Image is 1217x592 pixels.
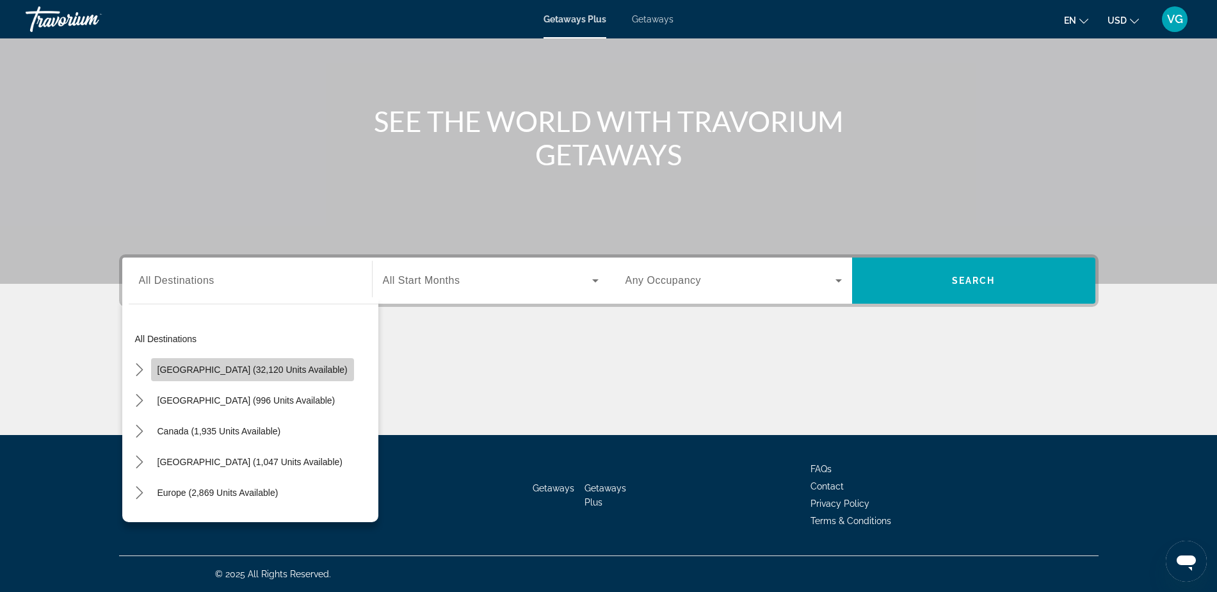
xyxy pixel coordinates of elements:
button: Select destination: Caribbean & Atlantic Islands (1,047 units available) [151,450,349,473]
a: Getaways [533,483,574,493]
span: VG [1167,13,1183,26]
span: USD [1108,15,1127,26]
iframe: Button to launch messaging window [1166,541,1207,582]
button: Select destination: All destinations [129,327,378,350]
button: Select destination: Europe (2,869 units available) [151,481,285,504]
span: Canada (1,935 units available) [157,426,281,436]
a: Getaways Plus [584,483,626,507]
span: [GEOGRAPHIC_DATA] (32,120 units available) [157,365,348,375]
span: Any Occupancy [625,275,702,286]
span: All Destinations [139,275,214,286]
span: Europe (2,869 units available) [157,488,278,498]
button: Search [852,258,1095,304]
button: Toggle Australia (196 units available) submenu [129,513,151,535]
span: [GEOGRAPHIC_DATA] (1,047 units available) [157,457,343,467]
button: Toggle Europe (2,869 units available) submenu [129,482,151,504]
button: Toggle Caribbean & Atlantic Islands (1,047 units available) submenu [129,451,151,473]
span: All destinations [135,334,197,344]
a: FAQs [810,464,832,474]
a: Travorium [26,3,154,36]
button: User Menu [1158,6,1191,33]
button: Change currency [1108,11,1139,29]
input: Select destination [139,274,355,289]
button: Toggle United States (32,120 units available) submenu [129,359,151,381]
button: Toggle Canada (1,935 units available) submenu [129,420,151,443]
span: All Start Months [383,275,460,286]
button: Select destination: Canada (1,935 units available) [151,420,287,443]
a: Contact [810,481,844,491]
button: Select destination: United States (32,120 units available) [151,358,354,381]
a: Terms & Conditions [810,516,891,526]
a: Getaways Plus [544,14,606,24]
span: [GEOGRAPHIC_DATA] (996 units available) [157,395,335,406]
span: © 2025 All Rights Reserved. [215,569,331,579]
button: Select destination: Mexico (996 units available) [151,389,342,412]
a: Getaways [632,14,673,24]
div: Destination options [122,297,378,522]
span: Search [952,275,995,286]
button: Toggle Mexico (996 units available) submenu [129,390,151,412]
h1: SEE THE WORLD WITH TRAVORIUM GETAWAYS [369,104,849,171]
button: Change language [1064,11,1088,29]
a: Privacy Policy [810,498,869,509]
span: en [1064,15,1076,26]
button: Select destination: Australia (196 units available) [151,512,284,535]
div: Search widget [122,258,1095,304]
